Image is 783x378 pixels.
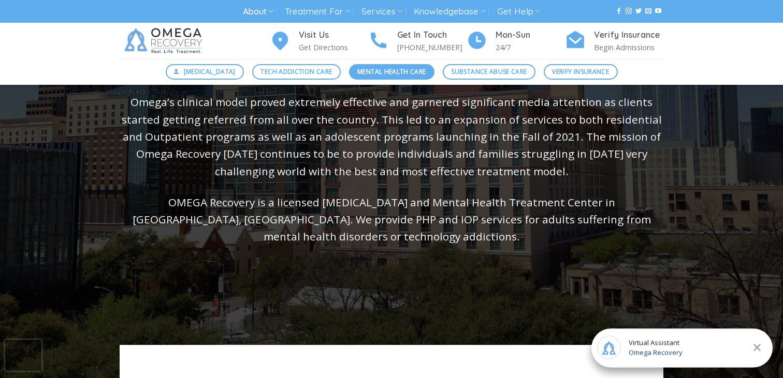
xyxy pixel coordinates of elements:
a: Follow on Facebook [616,8,622,15]
p: OMEGA Recovery is a licensed [MEDICAL_DATA] and Mental Health Treatment Center in [GEOGRAPHIC_DAT... [120,194,663,246]
a: Treatment For [285,2,350,21]
a: Follow on Instagram [626,8,632,15]
span: Substance Abuse Care [451,67,527,77]
h4: Get In Touch [397,28,467,42]
h4: Visit Us [299,28,368,42]
a: Substance Abuse Care [443,64,535,80]
a: Get Help [497,2,540,21]
a: Knowledgebase [414,2,485,21]
a: Services [361,2,402,21]
img: Omega Recovery [120,23,210,59]
a: Tech Addiction Care [252,64,341,80]
a: [MEDICAL_DATA] [166,64,244,80]
span: Verify Insurance [552,67,609,77]
a: Verify Insurance [544,64,618,80]
p: 24/7 [496,41,565,53]
a: Get In Touch [PHONE_NUMBER] [368,28,467,54]
p: [PHONE_NUMBER] [397,41,467,53]
a: Follow on YouTube [655,8,661,15]
span: Tech Addiction Care [260,67,332,77]
a: Mental Health Care [349,64,434,80]
span: [MEDICAL_DATA] [184,67,236,77]
p: Get Directions [299,41,368,53]
span: Mental Health Care [357,67,426,77]
a: Visit Us Get Directions [270,28,368,54]
a: About [243,2,273,21]
p: Begin Admissions [594,41,663,53]
a: Follow on Twitter [635,8,642,15]
iframe: reCAPTCHA [5,340,41,371]
h4: Verify Insurance [594,28,663,42]
a: Send us an email [645,8,651,15]
h4: Mon-Sun [496,28,565,42]
p: Omega’s clinical model proved extremely effective and garnered significant media attention as cli... [120,94,663,179]
a: Verify Insurance Begin Admissions [565,28,663,54]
